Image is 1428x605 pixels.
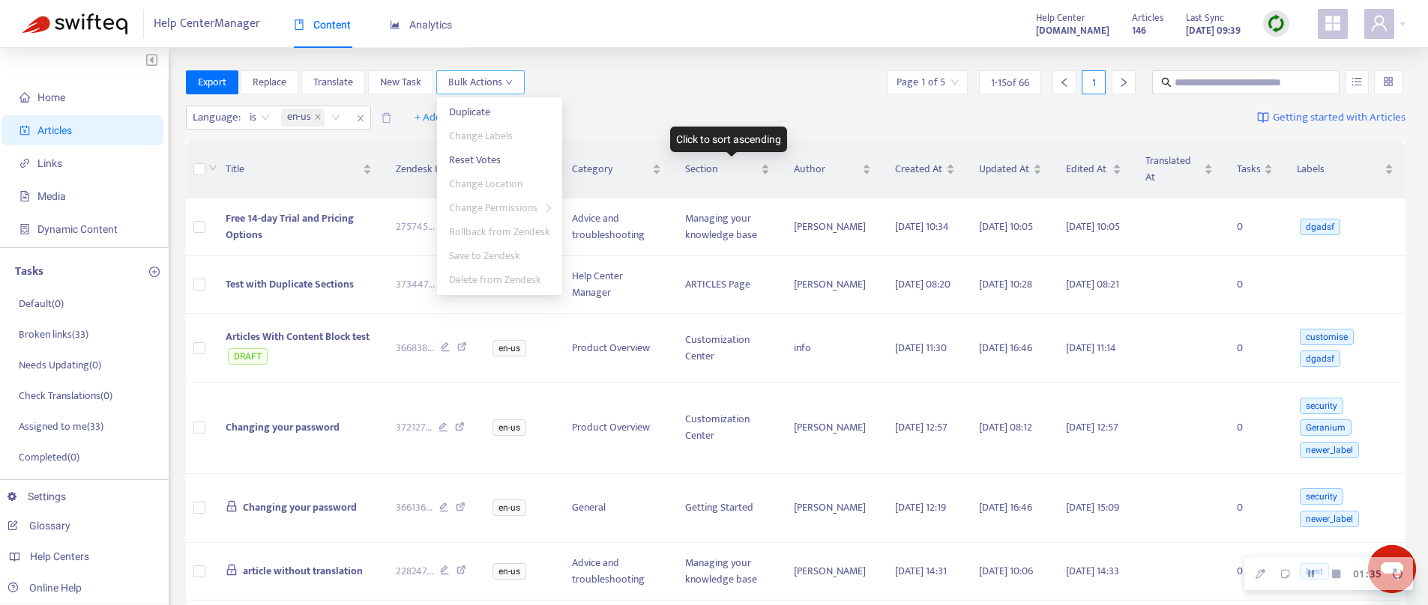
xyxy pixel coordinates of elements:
span: Reset Votes [449,151,501,168]
button: + Add filter [403,106,477,130]
button: Export [186,70,238,94]
td: Getting Started [673,474,781,543]
span: Tasks [1237,161,1261,177]
p: Needs Updating ( 0 ) [19,357,101,373]
td: Customization Center [673,383,781,474]
strong: 146 [1132,22,1146,39]
p: Assigned to me ( 33 ) [19,419,103,434]
a: Settings [7,490,66,502]
strong: [DATE] 09:39 [1186,22,1241,39]
th: Updated At [967,141,1053,198]
td: 0 [1225,256,1285,314]
span: Dynamic Content [37,223,118,235]
span: [DATE] 12:57 [1066,419,1118,436]
span: Language : [187,106,243,129]
td: 0 [1225,314,1285,383]
div: 1 [1082,70,1106,94]
span: Analytics [390,19,452,31]
span: left [1059,77,1070,88]
p: Broken links ( 33 ) [19,326,88,342]
span: [DATE] 16:46 [979,339,1032,356]
button: unordered-list [1346,70,1369,94]
span: Change Labels [449,127,513,145]
span: Help Centers [30,550,89,562]
td: Advice and troubleshooting [560,198,674,256]
span: lock [226,500,238,512]
span: Bulk Actions [448,74,513,91]
span: [DATE] 16:46 [979,499,1032,516]
img: sync.dc5367851b00ba804db3.png [1267,14,1286,33]
span: Free 14-day Trial and Pricing Options [226,210,354,243]
span: Export [198,74,226,91]
span: file-image [19,191,30,201]
td: General [560,474,674,543]
td: [PERSON_NAME] [782,474,883,543]
span: article without translation [243,562,363,580]
p: Tasks [15,263,43,281]
span: area-chart [390,19,400,30]
span: [DATE] 12:19 [895,499,946,516]
span: 1 - 15 of 66 [991,75,1029,91]
span: Articles [1132,10,1163,26]
span: container [19,224,30,234]
span: [DATE] 10:05 [1066,218,1120,235]
span: 366136 ... [396,499,433,516]
span: Translate [313,74,353,91]
span: Help Center [1036,10,1085,26]
span: right [1118,77,1129,88]
span: security [1300,488,1343,505]
span: en-us [287,109,311,127]
span: [DATE] 08:12 [979,419,1032,436]
td: Managing your knowledge base [673,198,781,256]
span: Change Permissions [449,199,537,216]
strong: [DOMAIN_NAME] [1036,22,1109,39]
td: 0 [1225,543,1285,601]
span: delete [381,112,392,124]
span: is [250,106,270,129]
p: Completed ( 0 ) [19,449,79,465]
span: 373447 ... [396,276,435,293]
td: [PERSON_NAME] [782,198,883,256]
span: Home [37,91,65,103]
td: [PERSON_NAME] [782,543,883,601]
span: [DATE] 15:09 [1066,499,1119,516]
span: Labels [1297,161,1382,177]
span: Articles [37,124,72,136]
span: Updated At [979,161,1029,177]
span: book [294,19,304,30]
button: Bulk Actionsdown [436,70,525,94]
span: account-book [19,125,30,136]
span: [DATE] 10:34 [895,218,949,235]
td: Managing your knowledge base [673,543,781,601]
span: newer_label [1300,511,1359,527]
span: appstore [1324,14,1342,32]
td: [PERSON_NAME] [782,383,883,474]
span: 366838 ... [396,340,434,356]
span: link [19,158,30,168]
span: en-us [492,563,526,580]
span: close [351,109,370,127]
a: Getting started with Articles [1257,106,1406,130]
td: 0 [1225,198,1285,256]
p: Default ( 0 ) [19,296,64,311]
span: en-us [492,340,526,356]
span: Test with Duplicate Sections [226,276,354,293]
span: Section [685,161,757,177]
button: Translate [301,70,365,94]
span: [DATE] 08:20 [895,276,951,293]
span: Last Sync [1186,10,1224,26]
td: Help Center Manager [560,256,674,314]
span: dgadsf [1300,350,1340,367]
span: [DATE] 10:05 [979,218,1033,235]
td: Product Overview [560,314,674,383]
span: DRAFT [228,348,268,365]
span: Changing your password [226,419,340,436]
span: New Task [380,74,421,91]
span: [DATE] 14:33 [1066,562,1119,580]
td: [PERSON_NAME] [782,256,883,314]
span: down [505,79,513,86]
span: Duplicate [449,103,490,121]
td: Advice and troubleshooting [560,543,674,601]
td: Customization Center [673,314,781,383]
span: Change Location [449,175,522,192]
